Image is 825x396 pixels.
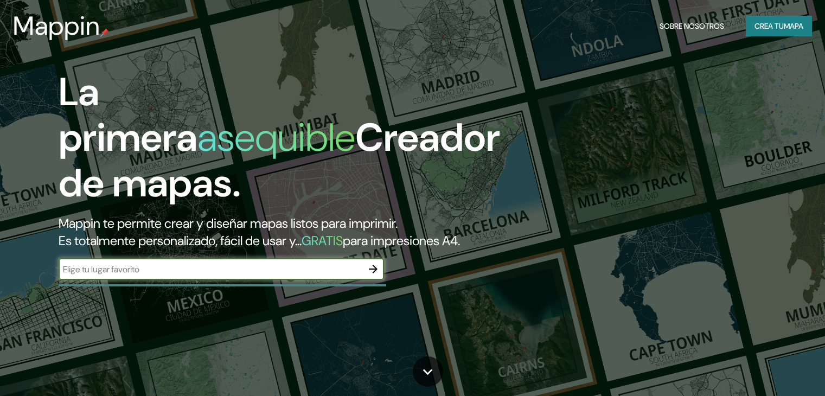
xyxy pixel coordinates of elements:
[660,21,724,31] font: Sobre nosotros
[784,21,803,31] font: mapa
[728,354,813,384] iframe: Lanzador de widgets de ayuda
[197,112,355,163] font: asequible
[343,232,460,249] font: para impresiones A4.
[59,112,500,208] font: Creador de mapas.
[655,16,728,36] button: Sobre nosotros
[746,16,812,36] button: Crea tumapa
[59,215,398,232] font: Mappin te permite crear y diseñar mapas listos para imprimir.
[13,9,100,43] font: Mappin
[302,232,343,249] font: GRATIS
[59,232,302,249] font: Es totalmente personalizado, fácil de usar y...
[59,67,197,163] font: La primera
[754,21,784,31] font: Crea tu
[59,263,362,276] input: Elige tu lugar favorito
[100,28,109,37] img: pin de mapeo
